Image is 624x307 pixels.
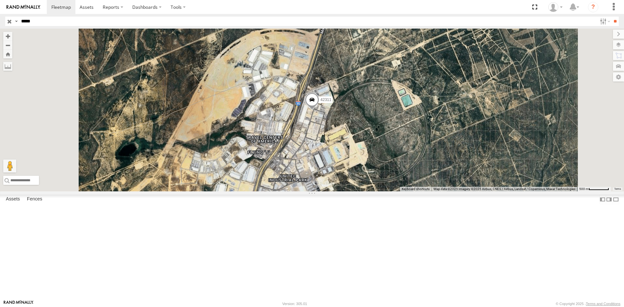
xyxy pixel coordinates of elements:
[614,188,621,190] a: Terms
[24,195,45,204] label: Fences
[588,2,598,12] i: ?
[14,17,19,26] label: Search Query
[613,72,624,82] label: Map Settings
[579,187,589,191] span: 500 m
[3,62,12,71] label: Measure
[3,195,23,204] label: Assets
[4,301,33,307] a: Visit our Website
[3,160,16,173] button: Drag Pegman onto the map to open Street View
[3,32,12,41] button: Zoom in
[556,302,620,306] div: © Copyright 2025 -
[577,187,611,191] button: Map Scale: 500 m per 59 pixels
[606,195,612,204] label: Dock Summary Table to the Right
[3,41,12,50] button: Zoom out
[586,302,620,306] a: Terms and Conditions
[613,195,619,204] label: Hide Summary Table
[597,17,611,26] label: Search Filter Options
[402,187,430,191] button: Keyboard shortcuts
[282,302,307,306] div: Version: 305.01
[434,187,575,191] span: Map data ©2025 Imagery ©2025 Airbus, CNES / Airbus, Landsat / Copernicus, Maxar Technologies
[546,2,565,12] div: Ryan Roxas
[320,97,331,102] span: 42311
[3,50,12,58] button: Zoom Home
[6,5,40,9] img: rand-logo.svg
[599,195,606,204] label: Dock Summary Table to the Left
